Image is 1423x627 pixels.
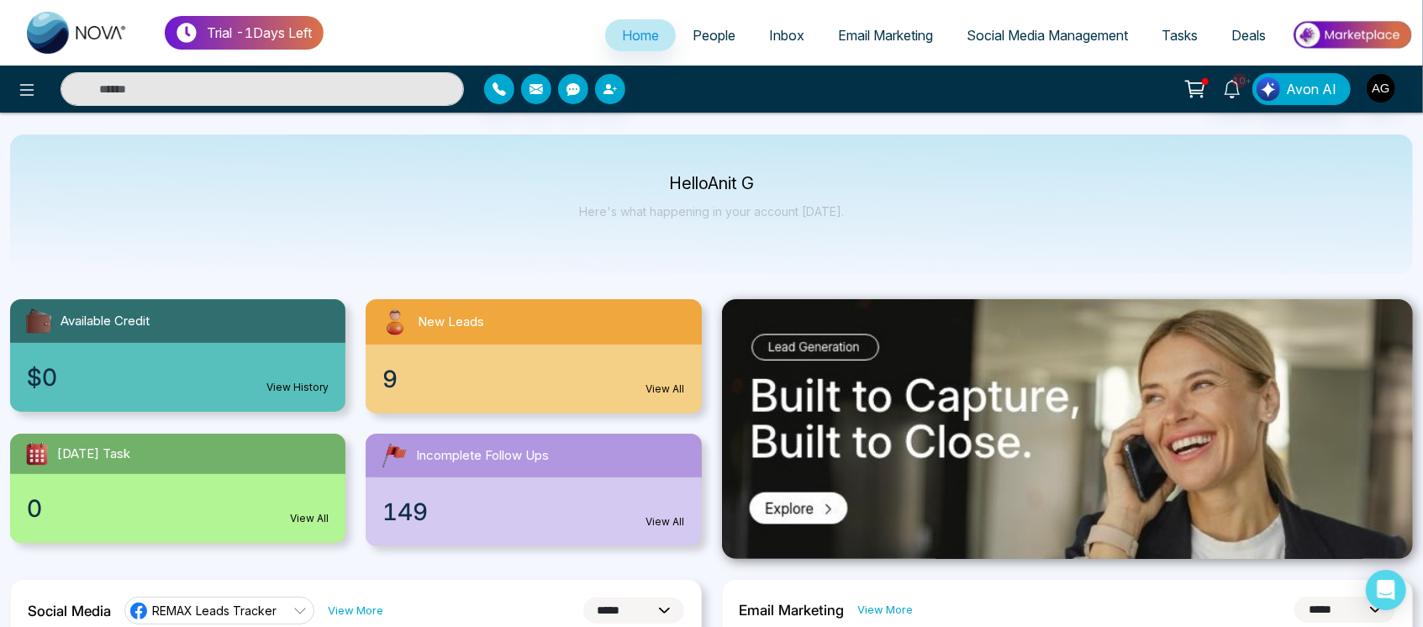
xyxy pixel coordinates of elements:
span: Tasks [1162,27,1198,44]
img: Nova CRM Logo [27,12,128,54]
span: 9 [382,361,398,397]
img: Market-place.gif [1291,16,1413,54]
span: Avon AI [1286,79,1336,99]
a: Inbox [752,19,821,51]
a: Home [605,19,676,51]
img: followUps.svg [379,440,409,471]
span: Social Media Management [967,27,1128,44]
span: Deals [1231,27,1266,44]
a: Deals [1215,19,1283,51]
span: Incomplete Follow Ups [416,446,549,466]
h2: Email Marketing [740,602,845,619]
span: Available Credit [61,312,150,331]
span: [DATE] Task [57,445,130,464]
span: People [693,27,735,44]
a: View All [646,382,685,397]
a: View All [646,514,685,530]
p: Trial - 1 Days Left [207,23,312,43]
span: New Leads [418,313,484,332]
span: 149 [382,494,428,530]
a: Social Media Management [950,19,1145,51]
img: User Avatar [1367,74,1395,103]
span: 10+ [1232,73,1247,88]
a: Incomplete Follow Ups149View All [356,434,711,546]
img: todayTask.svg [24,440,50,467]
img: . [722,299,1414,560]
a: 10+ [1212,73,1252,103]
p: Here's what happening in your account [DATE]. [579,204,844,219]
a: Tasks [1145,19,1215,51]
span: 0 [27,491,42,526]
img: availableCredit.svg [24,306,54,336]
h2: Social Media [28,603,111,619]
p: Hello Anit G [579,177,844,191]
span: REMAX Leads Tracker [152,603,277,619]
a: View More [858,602,914,618]
div: Open Intercom Messenger [1366,570,1406,610]
a: People [676,19,752,51]
a: View More [328,603,383,619]
a: View All [290,511,329,526]
button: Avon AI [1252,73,1351,105]
img: newLeads.svg [379,306,411,338]
img: Lead Flow [1257,77,1280,101]
span: Inbox [769,27,804,44]
span: Home [622,27,659,44]
a: New Leads9View All [356,299,711,414]
a: View History [266,380,329,395]
span: Email Marketing [838,27,933,44]
span: $0 [27,360,57,395]
a: Email Marketing [821,19,950,51]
